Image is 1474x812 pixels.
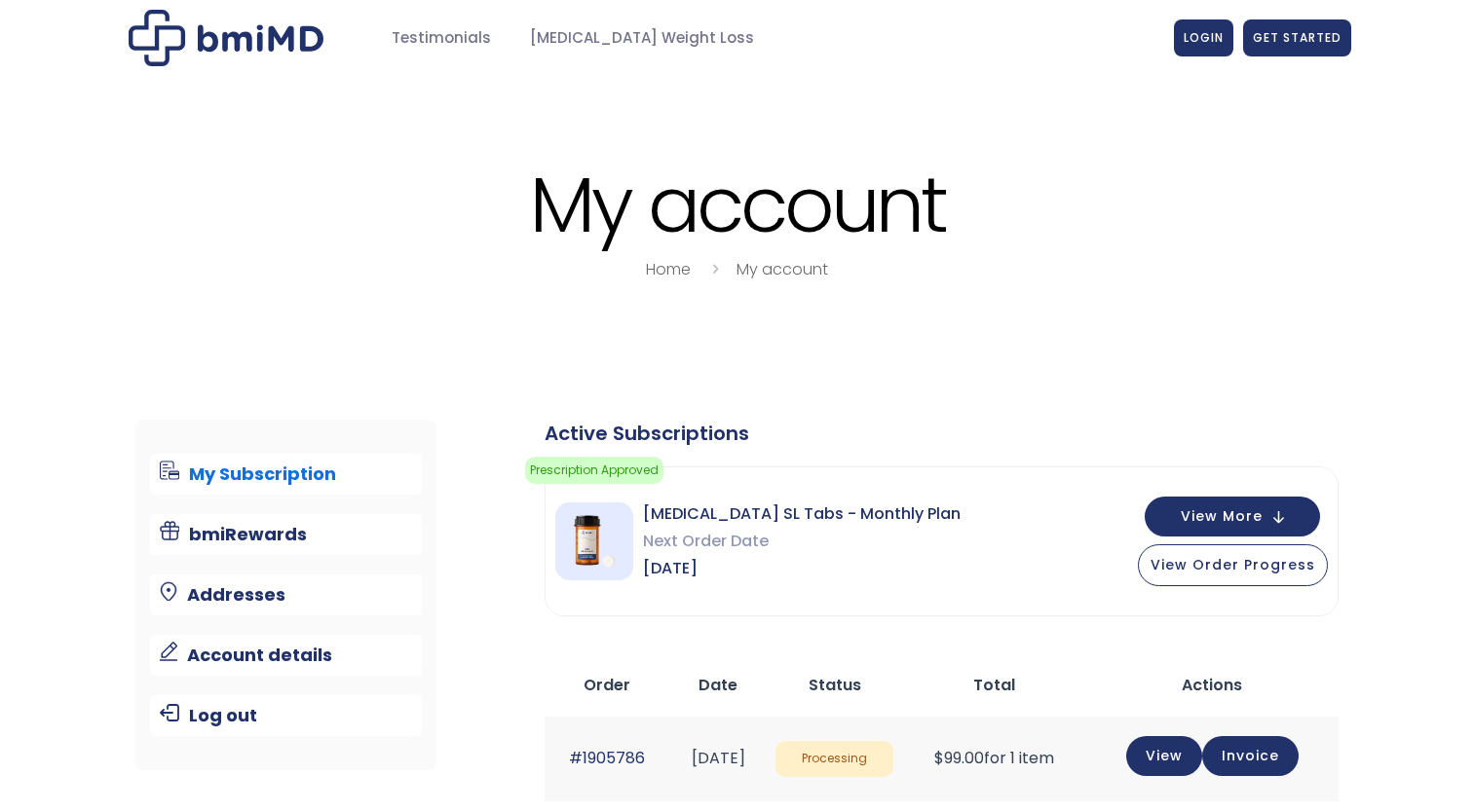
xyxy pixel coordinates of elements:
[584,674,630,696] span: Order
[1202,736,1299,776] a: Invoice
[704,258,726,280] i: breadcrumbs separator
[1151,555,1315,574] span: View Order Progress
[973,674,1015,696] span: Total
[1126,736,1202,776] a: View
[1138,544,1328,586] button: View Order Progress
[934,747,944,769] span: $
[1145,497,1320,536] button: View More
[124,164,1351,246] h1: My account
[510,19,774,57] a: [MEDICAL_DATA] Weight Loss
[150,574,422,615] a: Addresses
[1253,29,1342,46] span: GET STARTED
[150,635,422,676] a: Account details
[392,27,491,50] span: Testimonials
[699,674,737,696] span: Date
[569,747,645,769] a: #1905786
[1181,510,1263,523] span: View More
[545,420,1339,447] div: Active Subscriptions
[903,717,1086,801] td: for 1 item
[1182,674,1242,696] span: Actions
[643,500,961,528] span: [MEDICAL_DATA] SL Tabs - Monthly Plan
[692,747,745,769] time: [DATE]
[775,741,893,777] span: Processing
[643,555,961,582] span: [DATE]
[372,19,510,57] a: Testimonials
[150,454,422,495] a: My Subscription
[525,457,663,484] span: Prescription Approved
[135,420,436,770] nav: Account pages
[150,695,422,736] a: Log out
[809,674,861,696] span: Status
[737,258,828,280] a: My account
[150,514,422,555] a: bmiRewards
[1243,19,1351,56] a: GET STARTED
[129,10,323,66] img: My account
[1174,19,1233,56] a: LOGIN
[934,747,984,769] span: 99.00
[530,27,754,50] span: [MEDICAL_DATA] Weight Loss
[646,258,691,280] a: Home
[1184,29,1224,46] span: LOGIN
[643,528,961,555] span: Next Order Date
